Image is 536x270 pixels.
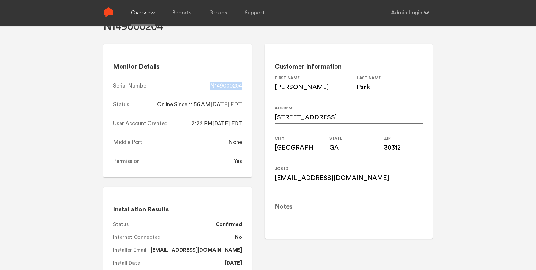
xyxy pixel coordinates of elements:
[113,220,212,228] span: Status
[113,246,147,254] span: Installer Email
[103,7,113,17] img: Sense Logo
[151,244,242,257] dd: [EMAIL_ADDRESS][DOMAIN_NAME]
[113,82,148,90] div: Serial Number
[235,231,242,244] dd: No
[216,218,242,231] dd: Confirmed
[113,120,168,127] div: User Account Created
[113,259,222,267] span: Install Date
[210,82,242,90] div: N149000204
[113,138,142,146] div: Middle Port
[113,157,140,165] div: Permission
[234,157,242,165] div: Yes
[225,257,242,270] dd: [DATE]
[113,63,242,71] h2: Monitor Details
[113,101,129,108] div: Status
[157,101,242,108] div: Online Since 11:56 AM[DATE] EDT
[228,138,242,146] div: None
[192,120,242,126] span: 2:22 PM[DATE] EDT
[103,20,163,33] h1: N149000204
[275,63,423,71] h2: Customer Information
[113,233,232,241] span: Internet Connected
[113,206,242,214] h2: Installation Results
